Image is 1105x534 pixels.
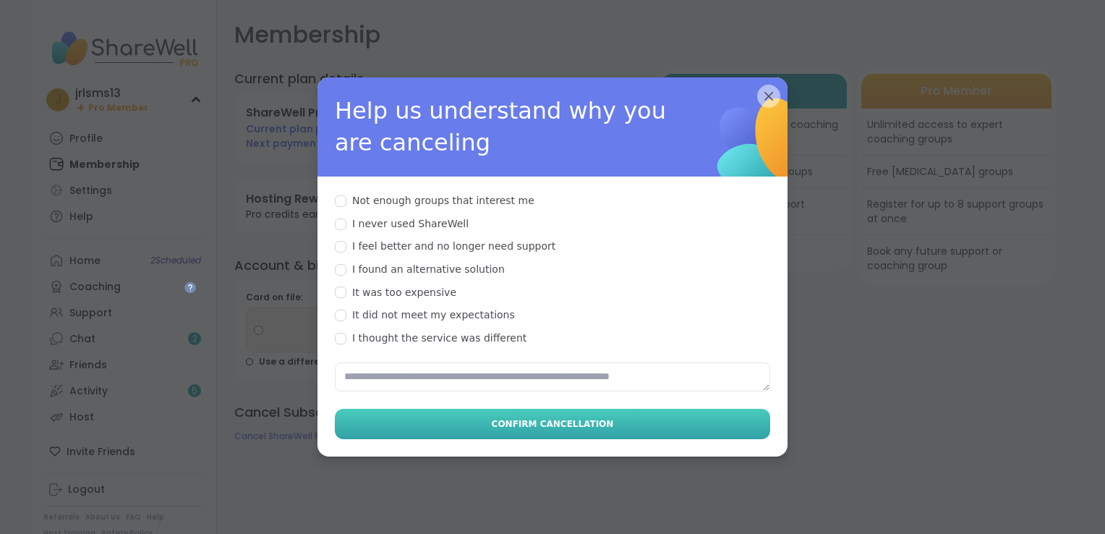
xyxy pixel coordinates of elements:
div: It was too expensive [352,286,456,300]
div: I thought the service was different [352,331,526,346]
button: Confirm Cancellation [335,409,770,439]
img: ShareWell Logomark [662,46,859,243]
span: Help us understand why you are canceling [335,95,770,160]
div: Not enough groups that interest me [352,194,534,208]
span: Confirm Cancellation [492,418,614,431]
div: It did not meet my expectations [352,308,515,323]
div: I found an alternative solution [352,263,505,277]
div: I feel better and no longer need support [352,240,555,254]
iframe: Spotlight [184,281,196,293]
div: I never used ShareWell [352,217,469,232]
